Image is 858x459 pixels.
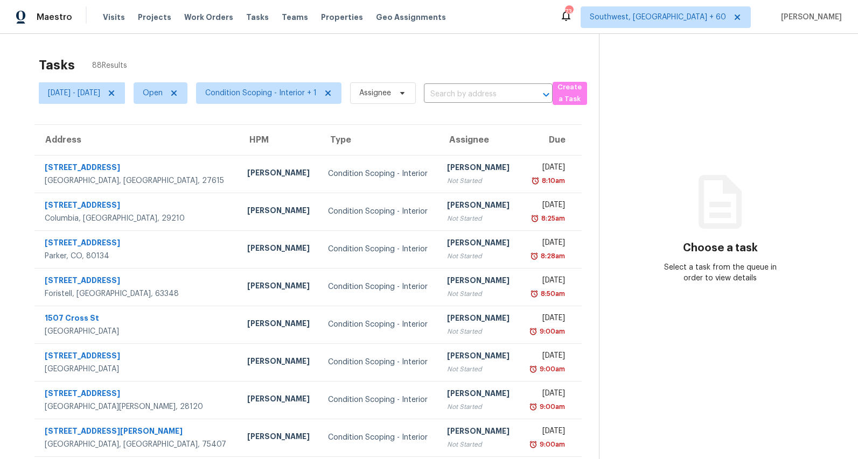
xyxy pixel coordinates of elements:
span: Projects [138,12,171,23]
span: [DATE] - [DATE] [48,88,100,98]
div: Not Started [447,364,511,375]
button: Create a Task [553,82,587,105]
div: 8:25am [539,213,565,224]
div: Condition Scoping - Interior [328,319,430,330]
div: [PERSON_NAME] [447,313,511,326]
div: [GEOGRAPHIC_DATA][PERSON_NAME], 28120 [45,401,230,412]
div: [STREET_ADDRESS] [45,350,230,364]
div: Foristell, [GEOGRAPHIC_DATA], 63348 [45,288,230,299]
div: Select a task from the queue in order to view details [660,262,780,284]
div: [DATE] [528,388,565,401]
div: [DATE] [528,200,565,213]
div: Not Started [447,251,511,262]
div: [PERSON_NAME] [447,162,511,175]
div: [DATE] [528,313,565,326]
div: [PERSON_NAME] [447,426,511,439]
th: Due [519,125,582,155]
div: [PERSON_NAME] [247,243,311,256]
span: Work Orders [184,12,233,23]
div: [DATE] [528,426,565,439]
div: Condition Scoping - Interior [328,394,430,405]
button: Open [539,87,554,102]
div: 9:00am [538,401,565,412]
div: [GEOGRAPHIC_DATA] [45,364,230,375]
div: [STREET_ADDRESS] [45,200,230,213]
div: [GEOGRAPHIC_DATA], [GEOGRAPHIC_DATA], 75407 [45,439,230,450]
div: 8:50am [539,288,565,299]
div: [STREET_ADDRESS] [45,162,230,175]
div: [DATE] [528,350,565,364]
div: [PERSON_NAME] [447,275,511,288]
div: Condition Scoping - Interior [328,206,430,217]
div: Not Started [447,326,511,337]
div: Condition Scoping - Interior [328,357,430,368]
span: Open [143,88,163,98]
div: [DATE] [528,237,565,251]
div: [PERSON_NAME] [247,167,311,181]
div: [GEOGRAPHIC_DATA], [GEOGRAPHIC_DATA], 27615 [45,175,230,186]
div: [DATE] [528,162,565,175]
span: Visits [103,12,125,23]
div: Condition Scoping - Interior [328,432,430,443]
div: [STREET_ADDRESS] [45,388,230,401]
div: [PERSON_NAME] [447,237,511,251]
img: Overdue Alarm Icon [529,364,538,375]
div: [PERSON_NAME] [247,393,311,407]
img: Overdue Alarm Icon [531,213,539,224]
div: Not Started [447,175,511,186]
div: [PERSON_NAME] [247,431,311,444]
input: Search by address [424,86,522,103]
div: [STREET_ADDRESS][PERSON_NAME] [45,426,230,439]
img: Overdue Alarm Icon [530,288,539,299]
div: Not Started [447,401,511,412]
div: Condition Scoping - Interior [328,281,430,292]
div: [GEOGRAPHIC_DATA] [45,326,230,337]
img: Overdue Alarm Icon [529,439,538,450]
div: 8:10am [540,175,565,186]
span: Condition Scoping - Interior + 1 [205,88,317,98]
div: Condition Scoping - Interior [328,244,430,255]
div: [PERSON_NAME] [447,200,511,213]
h3: Choose a task [683,243,758,253]
div: 8:28am [539,251,565,262]
div: Condition Scoping - Interior [328,168,430,179]
div: Columbia, [GEOGRAPHIC_DATA], 29210 [45,213,230,224]
th: Address [34,125,239,155]
img: Overdue Alarm Icon [529,326,538,337]
img: Overdue Alarm Icon [531,175,540,186]
img: Overdue Alarm Icon [530,251,539,262]
span: Tasks [246,13,269,21]
div: Parker, CO, 80134 [45,251,230,262]
span: Assignee [359,88,391,98]
div: 1507 Cross St [45,313,230,326]
span: Southwest, [GEOGRAPHIC_DATA] + 60 [590,12,726,23]
div: 9:00am [538,439,565,450]
div: Not Started [447,439,511,450]
th: Type [319,125,438,155]
div: [PERSON_NAME] [247,205,311,218]
div: 9:00am [538,364,565,375]
div: [DATE] [528,275,565,288]
div: [STREET_ADDRESS] [45,237,230,251]
th: HPM [239,125,320,155]
span: [PERSON_NAME] [777,12,842,23]
span: Geo Assignments [376,12,446,23]
div: [PERSON_NAME] [447,350,511,364]
div: 9:00am [538,326,565,337]
h2: Tasks [39,60,75,70]
th: Assignee [438,125,520,155]
span: 88 Results [92,60,127,71]
div: 734 [565,6,573,17]
span: Create a Task [558,81,582,106]
div: [PERSON_NAME] [247,280,311,294]
div: [STREET_ADDRESS] [45,275,230,288]
span: Maestro [37,12,72,23]
div: [PERSON_NAME] [247,318,311,331]
img: Overdue Alarm Icon [529,401,538,412]
div: [PERSON_NAME] [447,388,511,401]
div: Not Started [447,288,511,299]
span: Teams [282,12,308,23]
span: Properties [321,12,363,23]
div: [PERSON_NAME] [247,356,311,369]
div: Not Started [447,213,511,224]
